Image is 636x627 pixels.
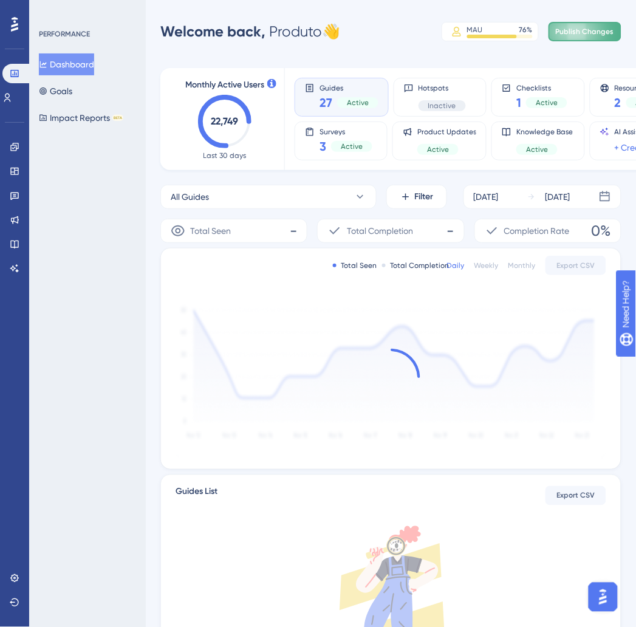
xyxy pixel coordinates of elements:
span: Hotspots [419,83,466,93]
div: [DATE] [545,190,570,204]
div: BETA [112,115,123,121]
span: Inactive [428,101,456,111]
button: Export CSV [545,486,606,505]
span: Surveys [320,127,372,135]
iframe: UserGuiding AI Assistant Launcher [585,579,621,615]
div: Produto 👋 [160,22,340,41]
span: Guides List [176,485,217,507]
span: Guides [320,83,378,92]
span: 3 [320,138,326,155]
div: PERFORMANCE [39,29,90,39]
div: Weekly [474,261,499,270]
span: Active [347,98,369,108]
span: Publish Changes [556,27,614,36]
div: [DATE] [474,190,499,204]
span: Filter [415,190,434,204]
button: Filter [386,185,447,209]
span: Active [341,142,363,151]
span: Knowledge Base [516,127,573,137]
button: All Guides [160,185,377,209]
button: Impact ReportsBETA [39,107,123,129]
button: Publish Changes [549,22,621,41]
span: Total Seen [190,224,231,238]
span: Last 30 days [203,151,247,160]
span: - [447,221,454,241]
button: Dashboard [39,53,94,75]
span: Monthly Active Users [185,78,264,92]
span: 1 [516,94,521,111]
div: Monthly [508,261,536,270]
span: Active [427,145,449,154]
span: 27 [320,94,332,111]
span: Export CSV [557,261,595,270]
span: 2 [615,94,621,111]
span: Need Help? [29,3,76,18]
div: Daily [447,261,465,270]
div: Total Seen [333,261,377,270]
span: Export CSV [557,491,595,501]
span: Total Completion [347,224,413,238]
div: MAU [467,25,483,35]
button: Goals [39,80,72,102]
span: All Guides [171,190,209,204]
button: Export CSV [545,256,606,275]
text: 22,749 [211,115,239,127]
span: Active [526,145,548,154]
span: Active [536,98,558,108]
span: 0% [592,221,611,241]
span: - [290,221,297,241]
div: 76 % [519,25,533,35]
div: Total Completion [382,261,450,270]
span: Checklists [516,83,567,92]
span: Completion Rate [504,224,570,238]
span: Product Updates [417,127,476,137]
span: Welcome back, [160,22,265,40]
